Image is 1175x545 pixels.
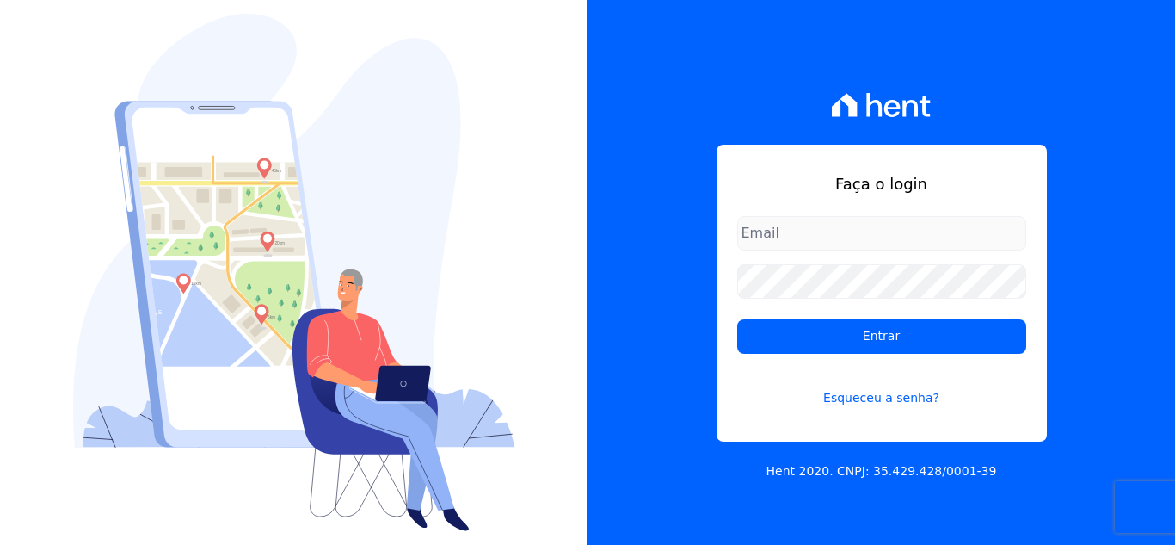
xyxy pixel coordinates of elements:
input: Email [737,216,1026,251]
p: Hent 2020. CNPJ: 35.429.428/0001-39 [766,462,997,480]
input: Entrar [737,319,1026,354]
h1: Faça o login [737,172,1026,195]
img: Login [73,14,515,531]
a: Esqueceu a senha? [737,368,1026,407]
